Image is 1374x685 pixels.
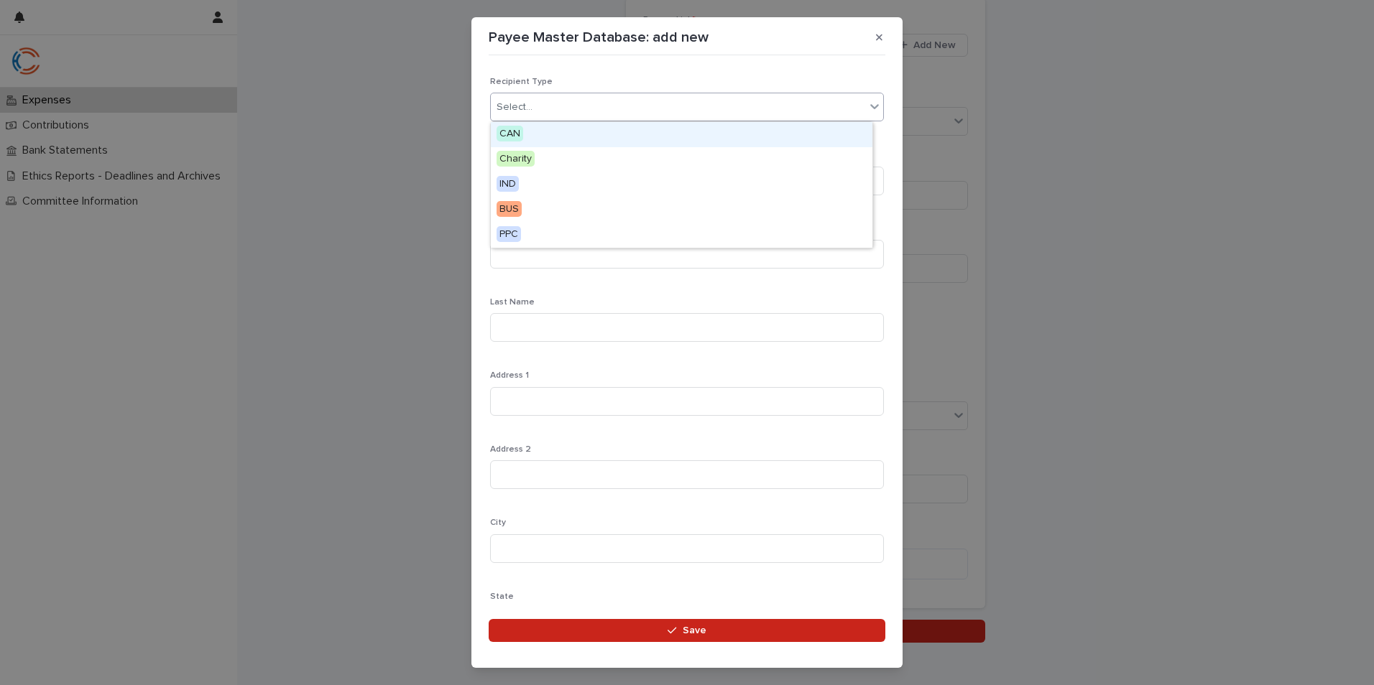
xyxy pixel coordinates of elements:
[497,201,522,217] span: BUS
[683,625,706,635] span: Save
[491,147,872,172] div: Charity
[490,445,531,454] span: Address 2
[497,100,532,115] div: Select...
[497,151,535,167] span: Charity
[491,223,872,248] div: PPC
[491,122,872,147] div: CAN
[489,619,885,642] button: Save
[497,226,521,242] span: PPC
[497,126,523,141] span: CAN
[497,176,519,192] span: IND
[491,172,872,197] div: IND
[490,78,553,86] span: Recipient Type
[489,29,709,46] p: Payee Master Database: add new
[490,371,529,380] span: Address 1
[490,518,506,527] span: City
[490,592,514,601] span: State
[490,298,535,307] span: Last Name
[491,197,872,223] div: BUS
